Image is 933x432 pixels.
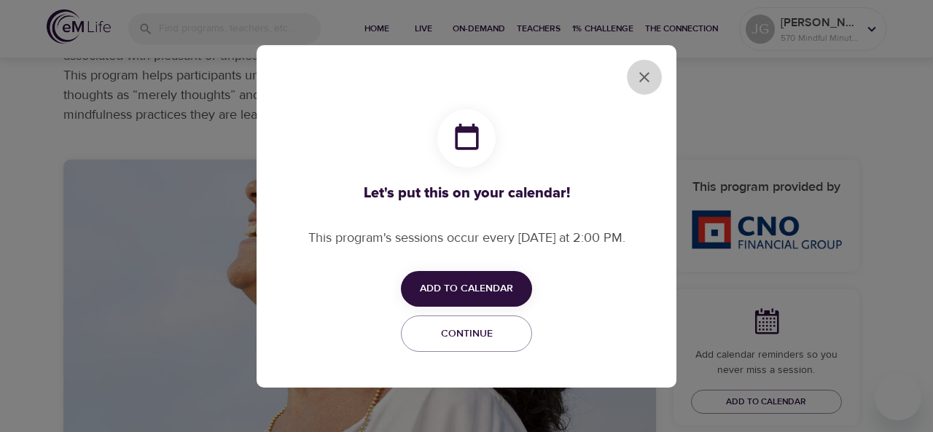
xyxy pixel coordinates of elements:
span: Add to Calendar [420,280,513,298]
button: Add to Calendar [401,271,532,307]
p: This program's sessions occur every [DATE] at 2:00 PM. [308,228,625,248]
span: Continue [410,325,523,343]
button: Continue [401,315,532,353]
h3: Let's put this on your calendar! [308,185,625,202]
button: close [627,60,662,95]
